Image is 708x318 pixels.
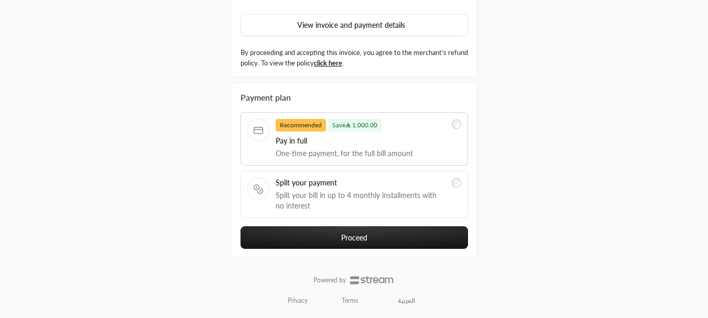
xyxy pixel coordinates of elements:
label: By proceeding and accepting this invoice, you agree to the merchant’s refund policy. To view the ... [241,48,468,68]
div: Payment plan [241,91,468,104]
input: RecommendedSave 1,000.00Pay in fullOne-time payment, for the full bill amount [452,119,461,129]
span: One-time payment, for the full bill amount [276,148,446,159]
a: العربية [392,292,421,309]
button: Proceed [241,226,468,249]
a: click here [314,59,342,67]
span: Split your payment [276,178,446,188]
a: Terms [342,297,358,305]
p: Powered by [313,276,346,284]
input: Split your paymentSplit your bill in up to 4 monthly installments with no interest [452,178,461,188]
span: Recommended [276,119,326,131]
span: Split your bill in up to 4 monthly installments with no interest [276,190,446,211]
button: View invoice and payment details [241,14,468,36]
span: Pay in full [276,136,446,146]
a: Privacy [288,297,308,305]
span: Save 1,000.00 [328,119,382,131]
